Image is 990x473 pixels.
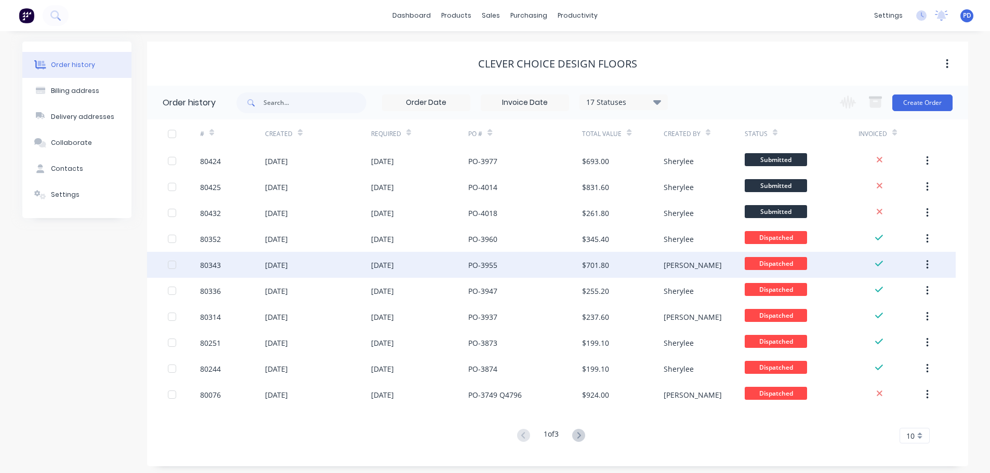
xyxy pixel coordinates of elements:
div: 80425 [200,182,221,193]
span: Dispatched [745,231,807,244]
div: [DATE] [371,182,394,193]
div: Created [265,129,293,139]
div: [PERSON_NAME] [664,312,722,322]
div: productivity [552,8,603,23]
div: Total Value [582,119,663,148]
div: Required [371,129,401,139]
div: 80251 [200,337,221,348]
div: Total Value [582,129,622,139]
div: [DATE] [371,260,394,271]
div: $199.10 [582,337,609,348]
div: Order history [51,60,95,70]
button: Order history [22,52,131,78]
div: Created By [664,119,745,148]
div: PO-3960 [468,234,497,245]
span: PD [963,11,971,20]
div: $693.00 [582,156,609,167]
div: 80076 [200,389,221,400]
div: [DATE] [371,234,394,245]
div: PO-3977 [468,156,497,167]
button: Contacts [22,156,131,182]
div: [DATE] [265,182,288,193]
img: Factory [19,8,34,23]
div: # [200,129,204,139]
div: 80352 [200,234,221,245]
div: Sherylee [664,182,694,193]
div: [DATE] [371,337,394,348]
div: [DATE] [371,363,394,374]
div: [PERSON_NAME] [664,260,722,271]
div: [DATE] [265,234,288,245]
button: Delivery addresses [22,104,131,130]
span: Dispatched [745,361,807,374]
div: Invoiced [859,129,887,139]
div: PO-3947 [468,286,497,296]
span: Submitted [745,153,807,166]
div: Collaborate [51,138,92,147]
div: Sherylee [664,234,694,245]
div: Sherylee [664,156,694,167]
span: Dispatched [745,335,807,348]
div: PO-4014 [468,182,497,193]
div: Settings [51,190,80,199]
div: 80314 [200,312,221,322]
div: [DATE] [265,286,288,296]
div: [DATE] [265,208,288,219]
div: PO-4018 [468,208,497,219]
div: $261.80 [582,208,609,219]
div: purchasing [505,8,552,23]
div: 80244 [200,363,221,374]
div: $237.60 [582,312,609,322]
div: [DATE] [265,156,288,167]
span: Dispatched [745,257,807,270]
div: Delivery addresses [51,112,114,121]
div: PO-3874 [468,363,497,374]
div: $831.60 [582,182,609,193]
div: 80336 [200,286,221,296]
div: 80432 [200,208,221,219]
div: Sherylee [664,337,694,348]
div: 80343 [200,260,221,271]
div: [DATE] [371,286,394,296]
div: Order history [163,97,216,109]
button: Billing address [22,78,131,104]
div: [DATE] [371,389,394,400]
div: Created By [664,129,701,139]
div: Contacts [51,164,83,173]
div: PO-3955 [468,260,497,271]
div: [DATE] [265,363,288,374]
div: 17 Statuses [580,97,667,108]
input: Search... [263,92,366,113]
div: Created [265,119,371,148]
div: Sherylee [664,208,694,219]
div: PO-3749 Q4796 [468,389,522,400]
div: settings [869,8,908,23]
div: $255.20 [582,286,609,296]
div: Status [745,129,768,139]
div: $345.40 [582,234,609,245]
div: products [436,8,477,23]
div: # [200,119,265,148]
span: Dispatched [745,283,807,296]
input: Order Date [382,95,470,111]
div: $199.10 [582,363,609,374]
div: [DATE] [265,260,288,271]
div: Invoiced [859,119,923,148]
button: Collaborate [22,130,131,156]
span: Submitted [745,205,807,218]
div: Sherylee [664,363,694,374]
div: 80424 [200,156,221,167]
div: [DATE] [371,156,394,167]
div: [PERSON_NAME] [664,389,722,400]
div: [DATE] [265,337,288,348]
div: PO-3873 [468,337,497,348]
div: $701.80 [582,260,609,271]
div: [DATE] [371,312,394,322]
div: Billing address [51,86,99,96]
div: [DATE] [265,389,288,400]
div: $924.00 [582,389,609,400]
div: 1 of 3 [544,428,559,443]
div: PO # [468,129,482,139]
a: dashboard [387,8,436,23]
button: Settings [22,182,131,208]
